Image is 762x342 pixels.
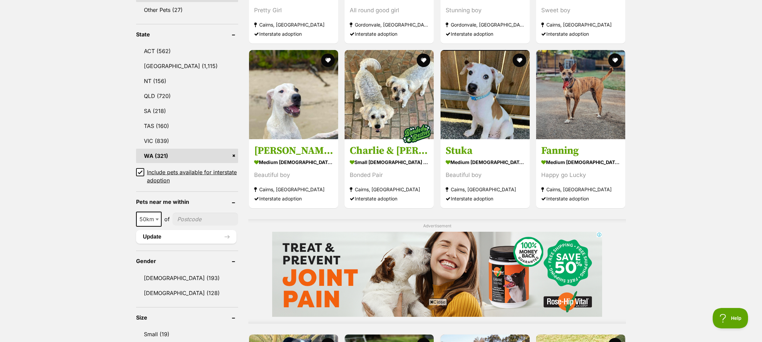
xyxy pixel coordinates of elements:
[249,139,338,208] a: [PERSON_NAME] medium [DEMOGRAPHIC_DATA] Dog Beautiful boy Cairns, [GEOGRAPHIC_DATA] Interstate ad...
[446,185,525,194] strong: Cairns, [GEOGRAPHIC_DATA]
[350,194,429,203] div: Interstate adoption
[536,139,625,208] a: Fanning medium [DEMOGRAPHIC_DATA] Dog Happy go Lucky Cairns, [GEOGRAPHIC_DATA] Interstate adoption
[248,219,626,324] div: Advertisement
[254,194,333,203] div: Interstate adoption
[136,74,238,88] a: NT (156)
[136,134,238,148] a: VIC (839)
[541,194,620,203] div: Interstate adoption
[446,20,525,29] strong: Gordonvale, [GEOGRAPHIC_DATA]
[446,6,525,15] div: Stunning boy
[136,199,238,205] header: Pets near me within
[446,157,525,167] strong: medium [DEMOGRAPHIC_DATA] Dog
[254,6,333,15] div: Pretty Girl
[446,194,525,203] div: Interstate adoption
[441,139,530,208] a: Stuka medium [DEMOGRAPHIC_DATA] Dog Beautiful boy Cairns, [GEOGRAPHIC_DATA] Interstate adoption
[136,314,238,321] header: Size
[136,230,236,244] button: Update
[541,20,620,29] strong: Cairns, [GEOGRAPHIC_DATA]
[254,185,333,194] strong: Cairns, [GEOGRAPHIC_DATA]
[254,20,333,29] strong: Cairns, [GEOGRAPHIC_DATA]
[147,168,238,184] span: Include pets available for interstate adoption
[350,157,429,167] strong: small [DEMOGRAPHIC_DATA] Dog
[136,31,238,37] header: State
[513,53,526,67] button: favourite
[136,119,238,133] a: TAS (160)
[400,117,434,151] img: bonded besties
[136,258,238,264] header: Gender
[441,50,530,139] img: Stuka - Bull Arab Dog
[541,6,620,15] div: Sweet boy
[136,212,162,227] span: 50km
[136,168,238,184] a: Include pets available for interstate adoption
[713,308,748,328] iframe: Help Scout Beacon - Open
[164,215,170,223] span: of
[136,44,238,58] a: ACT (562)
[172,213,238,226] input: postcode
[350,6,429,15] div: All round good girl
[350,185,429,194] strong: Cairns, [GEOGRAPHIC_DATA]
[350,29,429,38] div: Interstate adoption
[446,29,525,38] div: Interstate adoption
[350,144,429,157] h3: Charlie & [PERSON_NAME]
[136,286,238,300] a: [DEMOGRAPHIC_DATA] (128)
[249,50,338,139] img: Harlen - Mastiff Dog
[321,53,335,67] button: favourite
[254,29,333,38] div: Interstate adoption
[136,271,238,285] a: [DEMOGRAPHIC_DATA] (193)
[136,59,238,73] a: [GEOGRAPHIC_DATA] (1,115)
[608,53,622,67] button: favourite
[136,3,238,17] a: Other Pets (27)
[541,29,620,38] div: Interstate adoption
[541,185,620,194] strong: Cairns, [GEOGRAPHIC_DATA]
[350,170,429,180] div: Bonded Pair
[136,327,238,341] a: Small (19)
[417,53,431,67] button: favourite
[136,89,238,103] a: QLD (720)
[536,50,625,139] img: Fanning - Mixed breed Dog
[446,144,525,157] h3: Stuka
[137,214,161,224] span: 50km
[136,104,238,118] a: SA (218)
[272,232,602,317] iframe: Advertisement
[541,144,620,157] h3: Fanning
[541,157,620,167] strong: medium [DEMOGRAPHIC_DATA] Dog
[429,298,447,305] span: Close
[541,170,620,180] div: Happy go Lucky
[254,170,333,180] div: Beautiful boy
[254,144,333,157] h3: [PERSON_NAME]
[254,157,333,167] strong: medium [DEMOGRAPHIC_DATA] Dog
[136,149,238,163] a: WA (321)
[350,20,429,29] strong: Gordonvale, [GEOGRAPHIC_DATA]
[446,170,525,180] div: Beautiful boy
[345,50,434,139] img: Charlie & Isa - Maltese Dog
[216,308,546,339] iframe: Advertisement
[345,139,434,208] a: Charlie & [PERSON_NAME] small [DEMOGRAPHIC_DATA] Dog Bonded Pair Cairns, [GEOGRAPHIC_DATA] Inters...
